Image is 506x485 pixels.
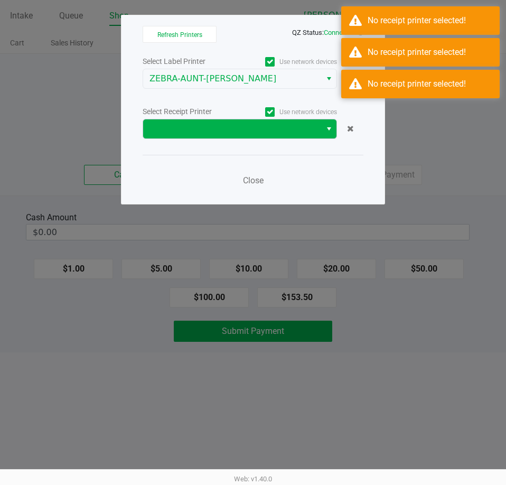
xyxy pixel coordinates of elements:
[368,14,492,27] div: No receipt printer selected!
[240,107,337,117] label: Use network devices
[157,31,202,39] span: Refresh Printers
[143,56,240,67] div: Select Label Printer
[237,170,269,191] button: Close
[143,106,240,117] div: Select Receipt Printer
[149,72,315,85] span: ZEBRA-AUNT-[PERSON_NAME]
[368,46,492,59] div: No receipt printer selected!
[234,475,272,483] span: Web: v1.40.0
[324,29,356,36] span: Connected
[240,57,337,67] label: Use network devices
[143,26,217,43] button: Refresh Printers
[243,175,264,185] span: Close
[292,29,363,36] span: QZ Status:
[321,119,336,138] button: Select
[321,69,336,88] button: Select
[368,78,492,90] div: No receipt printer selected!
